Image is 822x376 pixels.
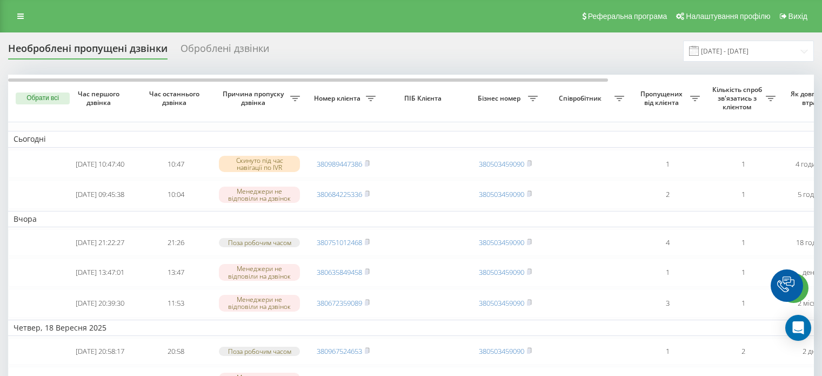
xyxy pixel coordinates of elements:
span: Причина пропуску дзвінка [219,90,290,107]
span: Час першого дзвінка [71,90,129,107]
td: [DATE] 21:22:27 [62,229,138,256]
td: 1 [630,338,705,365]
td: 4 [630,229,705,256]
a: 380503459090 [479,159,524,169]
div: Необроблені пропущені дзвінки [8,43,168,60]
td: 1 [705,180,781,209]
td: 1 [705,258,781,287]
td: 21:26 [138,229,213,256]
td: 1 [705,150,781,179]
a: 380635849458 [317,267,362,277]
td: 1 [630,258,705,287]
span: Бізнес номер [473,94,528,103]
div: Менеджери не відповіли на дзвінок [219,295,300,311]
span: Пропущених від клієнта [635,90,690,107]
td: 3 [630,289,705,318]
div: Поза робочим часом [219,238,300,247]
td: [DATE] 09:45:38 [62,180,138,209]
span: Вихід [788,12,807,21]
a: 380684225336 [317,189,362,199]
a: 380672359089 [317,298,362,308]
td: 2 [630,180,705,209]
td: [DATE] 20:58:17 [62,338,138,365]
td: 1 [705,289,781,318]
span: Співробітник [549,94,614,103]
a: 380503459090 [479,238,524,247]
td: 11:53 [138,289,213,318]
a: 380503459090 [479,346,524,356]
td: [DATE] 13:47:01 [62,258,138,287]
span: Налаштування профілю [686,12,770,21]
a: 380503459090 [479,267,524,277]
a: 380751012468 [317,238,362,247]
div: Оброблені дзвінки [181,43,269,60]
div: Менеджери не відповіли на дзвінок [219,264,300,280]
span: Час останнього дзвінка [146,90,205,107]
a: 380967524653 [317,346,362,356]
span: ПІБ Клієнта [390,94,458,103]
a: 380503459090 [479,298,524,308]
td: 20:58 [138,338,213,365]
span: Номер клієнта [311,94,366,103]
span: Реферальна програма [588,12,667,21]
td: 10:47 [138,150,213,179]
td: 10:04 [138,180,213,209]
td: 1 [630,150,705,179]
div: Менеджери не відповіли на дзвінок [219,187,300,203]
div: Поза робочим часом [219,347,300,356]
td: 13:47 [138,258,213,287]
td: 2 [705,338,781,365]
a: 380989447386 [317,159,362,169]
td: [DATE] 20:39:30 [62,289,138,318]
td: 1 [705,229,781,256]
button: Обрати всі [16,93,70,104]
div: Скинуто під час навігації по IVR [219,156,300,172]
a: 380503459090 [479,189,524,199]
span: Кількість спроб зв'язатись з клієнтом [711,85,766,111]
td: [DATE] 10:47:40 [62,150,138,179]
div: Open Intercom Messenger [785,315,811,341]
